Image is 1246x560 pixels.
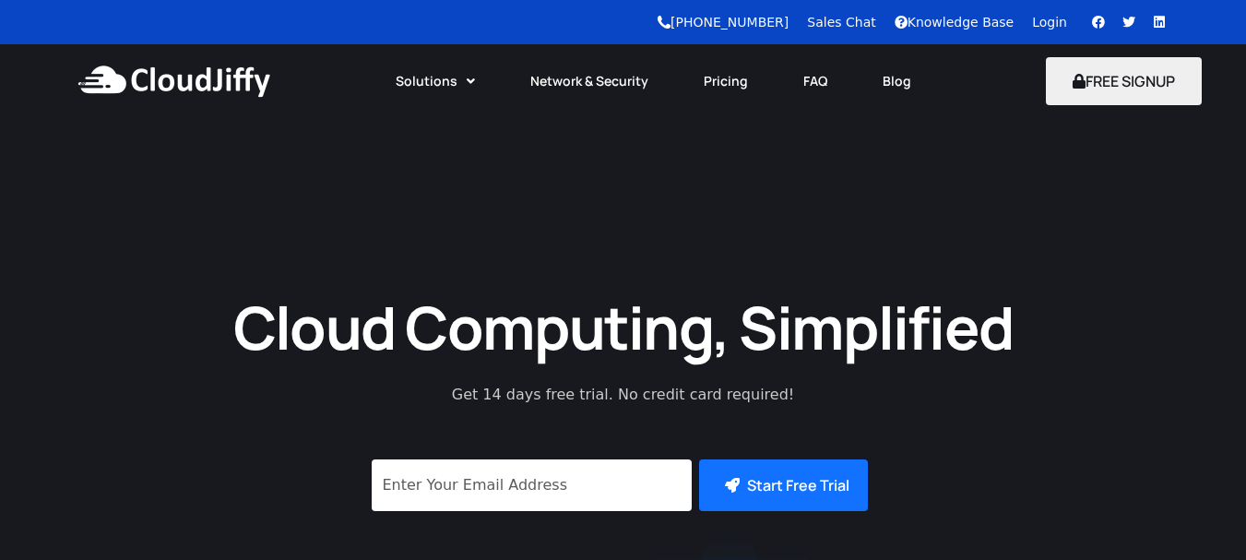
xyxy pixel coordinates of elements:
a: Login [1032,15,1067,30]
a: Network & Security [503,61,676,101]
button: FREE SIGNUP [1046,57,1202,105]
a: FAQ [776,61,855,101]
a: FREE SIGNUP [1046,71,1202,91]
input: Enter Your Email Address [372,459,692,511]
a: Solutions [368,61,503,101]
button: Start Free Trial [699,459,868,511]
a: Knowledge Base [895,15,1015,30]
a: Sales Chat [807,15,875,30]
h1: Cloud Computing, Simplified [208,289,1038,365]
a: [PHONE_NUMBER] [658,15,789,30]
a: Pricing [676,61,776,101]
p: Get 14 days free trial. No credit card required! [370,384,877,406]
a: Blog [855,61,939,101]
